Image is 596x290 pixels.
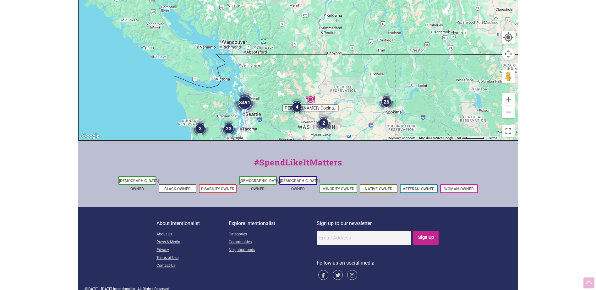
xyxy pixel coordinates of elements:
input: Email Address [317,231,411,245]
a: [DEMOGRAPHIC_DATA]-Owned [119,179,160,191]
p: About Intentionalist [156,219,229,228]
img: Google [80,132,101,140]
div: Scroll Back to Top [583,277,594,288]
div: 26 [375,90,398,114]
a: Neighborhoods [229,246,317,254]
a: Categories [229,231,317,239]
a: [DEMOGRAPHIC_DATA]-Owned [240,179,281,191]
a: Press & Media [156,239,229,246]
div: #SpendLikeItMatters [78,156,518,175]
button: Your Location [502,31,515,44]
a: Open this area in Google Maps (opens a new window) [80,132,101,140]
a: Veteran-Owned [403,187,435,191]
div: 9 [287,135,311,159]
button: Map camera controls [502,48,515,60]
div: 3491 [230,88,260,118]
p: Sign up to our newsletter [317,219,440,228]
button: Drag Pegman onto the map to open Street View [502,70,515,83]
span: 50 km [457,136,466,140]
a: Disability-Owned [201,187,234,191]
a: Native-Owned [365,187,392,191]
div: Wildberry Restaurant [248,138,263,153]
a: Communities [229,239,317,246]
a: Minority-Owned [322,187,354,191]
div: 3 [188,117,212,141]
button: Zoom in [502,93,515,105]
button: Zoom out [502,106,515,118]
button: Toggle fullscreen view [501,124,515,138]
div: 4 [285,95,309,119]
a: Black-Owned [164,187,191,191]
a: Privacy [156,246,229,254]
a: [DEMOGRAPHIC_DATA]-Owned [280,179,321,191]
a: Contact Us [156,262,229,270]
a: Terms (opens in new tab) [488,136,497,140]
a: Terms of Use [156,254,229,262]
a: About Us [156,231,229,239]
p: Follow us on social media [317,259,440,267]
button: Map Scale: 50 km per 55 pixels [455,136,486,140]
p: Explore Intentionalist [229,219,317,228]
div: Marcela's Cocina Mexicana [303,92,318,107]
button: Keyboard shortcuts [388,136,415,140]
a: Woman-Owned [444,187,474,191]
input: Sign Up [413,231,439,245]
div: 23 [217,117,241,141]
span: Map data ©2025 Google [419,136,453,140]
div: 2 [312,111,336,135]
